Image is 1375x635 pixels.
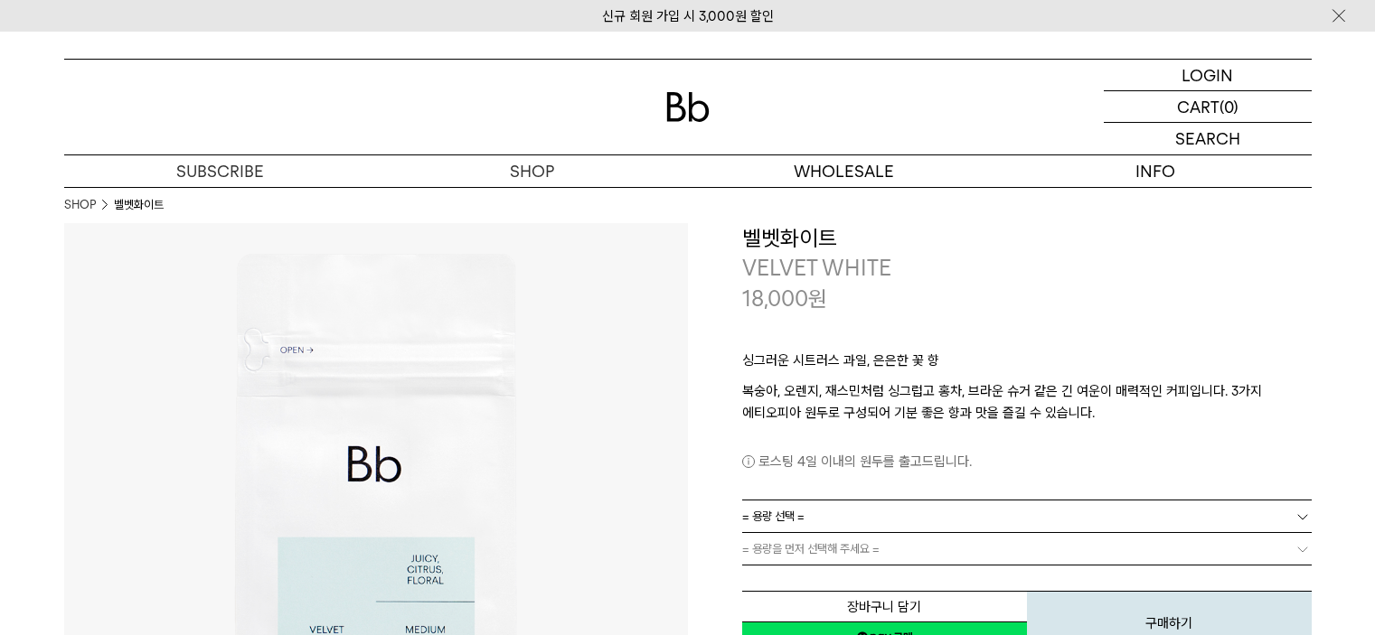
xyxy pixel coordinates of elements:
[1104,91,1312,123] a: CART (0)
[1177,91,1220,122] p: CART
[808,285,827,312] span: 원
[742,350,1312,380] p: 싱그러운 시트러스 과일, 은은한 꽃 향
[114,196,164,214] li: 벨벳화이트
[1000,155,1312,187] p: INFO
[742,533,880,565] span: = 용량을 먼저 선택해 주세요 =
[64,196,96,214] a: SHOP
[688,155,1000,187] p: WHOLESALE
[1182,60,1233,90] p: LOGIN
[64,155,376,187] a: SUBSCRIBE
[1220,91,1238,122] p: (0)
[1175,123,1240,154] p: SEARCH
[742,253,1312,284] p: VELVET WHITE
[742,451,1312,472] p: 로스팅 4일 이내의 원두를 출고드립니다.
[742,500,805,532] span: = 용량 선택 =
[742,284,827,314] p: 18,000
[1104,60,1312,91] a: LOGIN
[742,591,1027,622] button: 장바구니 담기
[666,92,710,122] img: 로고
[742,380,1312,424] p: 복숭아, 오렌지, 재스민처럼 싱그럽고 홍차, 브라운 슈거 같은 긴 여운이 매력적인 커피입니다. 3가지 에티오피아 원두로 구성되어 기분 좋은 향과 맛을 즐길 수 있습니다.
[376,155,688,187] a: SHOP
[602,8,774,24] a: 신규 회원 가입 시 3,000원 할인
[742,223,1312,254] h3: 벨벳화이트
